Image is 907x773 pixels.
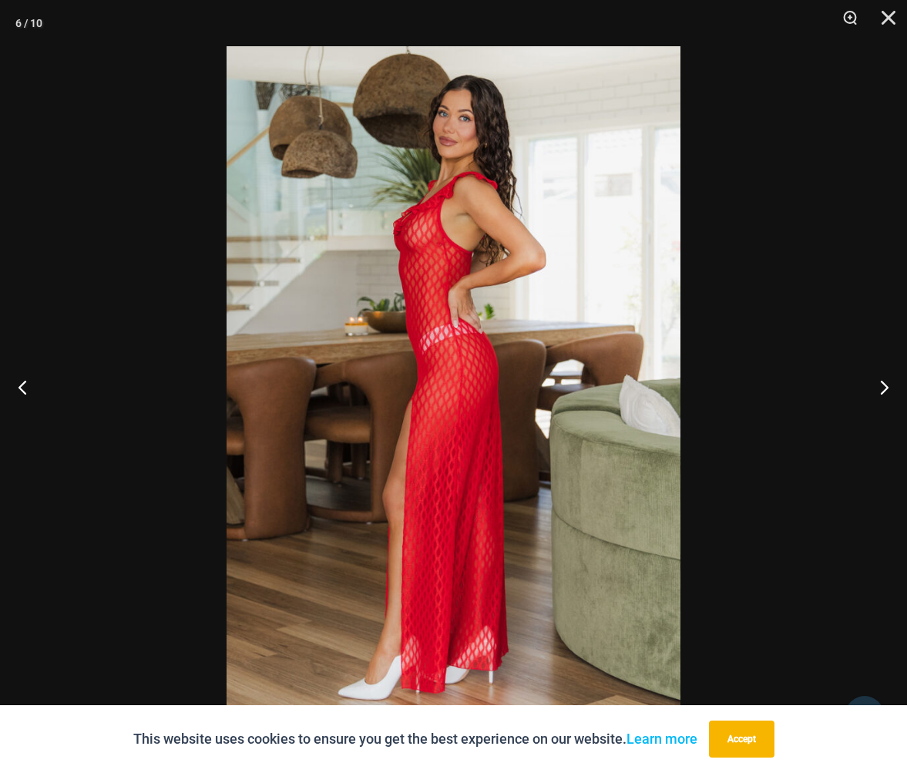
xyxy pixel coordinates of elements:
a: Learn more [627,731,697,747]
p: This website uses cookies to ensure you get the best experience on our website. [133,728,697,751]
div: 6 / 10 [15,12,42,35]
button: Next [849,348,907,425]
button: Accept [709,721,774,758]
img: Sometimes Red 587 Dress 03 [227,46,680,727]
